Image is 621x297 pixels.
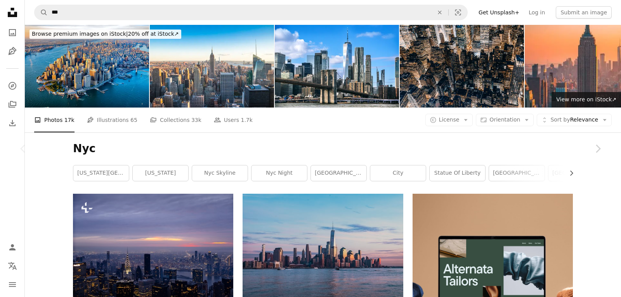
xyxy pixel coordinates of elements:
[439,116,460,123] span: License
[191,116,201,124] span: 33k
[474,6,524,19] a: Get Unsplash+
[550,116,598,124] span: Relevance
[489,116,520,123] span: Orientation
[552,92,621,108] a: View more on iStock↗
[214,108,253,132] a: Users 1.7k
[87,108,137,132] a: Illustrations 65
[425,114,473,126] button: License
[35,5,48,20] button: Search Unsplash
[150,25,274,108] img: Manhattan downtown and skyscrapers at sunset.
[550,116,570,123] span: Sort by
[5,277,20,292] button: Menu
[574,111,621,186] a: Next
[73,243,233,250] a: a view of a city at night from the top of a building
[524,6,550,19] a: Log in
[564,165,573,181] button: scroll list to the right
[150,108,201,132] a: Collections 33k
[130,116,137,124] span: 65
[5,25,20,40] a: Photos
[252,165,307,181] a: nyc night
[192,165,248,181] a: nyc skyline
[73,165,129,181] a: [US_STATE][GEOGRAPHIC_DATA]
[537,114,612,126] button: Sort byRelevance
[5,240,20,255] a: Log in / Sign up
[32,31,179,37] span: 20% off at iStock ↗
[32,31,128,37] span: Browse premium images on iStock |
[241,116,253,124] span: 1.7k
[34,5,468,20] form: Find visuals sitewide
[5,97,20,112] a: Collections
[476,114,534,126] button: Orientation
[548,165,604,181] a: [GEOGRAPHIC_DATA]
[489,165,545,181] a: [GEOGRAPHIC_DATA]
[5,43,20,59] a: Illustrations
[275,25,399,108] img: Iconic Brooklyn Bridge and Manhattan skyline Landscape in New York City
[73,142,573,156] h1: Nyc
[5,78,20,94] a: Explore
[311,165,366,181] a: [GEOGRAPHIC_DATA]
[370,165,426,181] a: city
[25,25,186,43] a: Browse premium images on iStock|20% off at iStock↗
[449,5,467,20] button: Visual search
[5,258,20,274] button: Language
[25,25,149,108] img: New York Cityscape Aerial
[431,5,448,20] button: Clear
[400,25,524,108] img: Aerial View of Manhattan at Night / NYC
[430,165,485,181] a: statue of liberty
[133,165,188,181] a: [US_STATE]
[556,96,616,102] span: View more on iStock ↗
[243,243,403,250] a: buildings near body of water landscape photography
[556,6,612,19] button: Submit an image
